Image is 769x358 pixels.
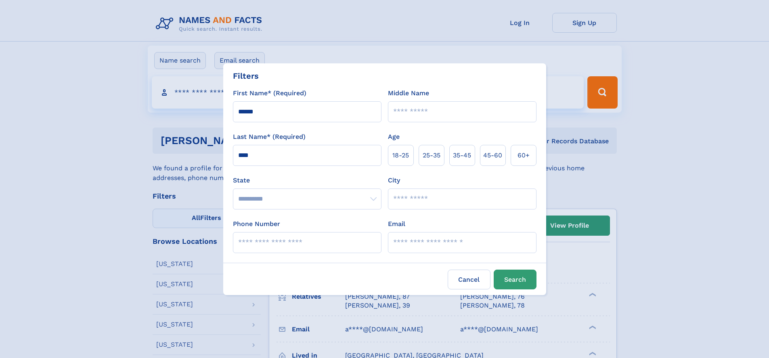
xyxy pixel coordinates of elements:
label: Age [388,132,400,142]
button: Search [494,270,536,289]
span: 25‑35 [423,151,440,160]
label: First Name* (Required) [233,88,306,98]
span: 35‑45 [453,151,471,160]
label: Phone Number [233,219,280,229]
label: Cancel [448,270,490,289]
span: 45‑60 [483,151,502,160]
div: Filters [233,70,259,82]
span: 60+ [518,151,530,160]
span: 18‑25 [392,151,409,160]
label: Middle Name [388,88,429,98]
label: City [388,176,400,185]
label: State [233,176,381,185]
label: Email [388,219,405,229]
label: Last Name* (Required) [233,132,306,142]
